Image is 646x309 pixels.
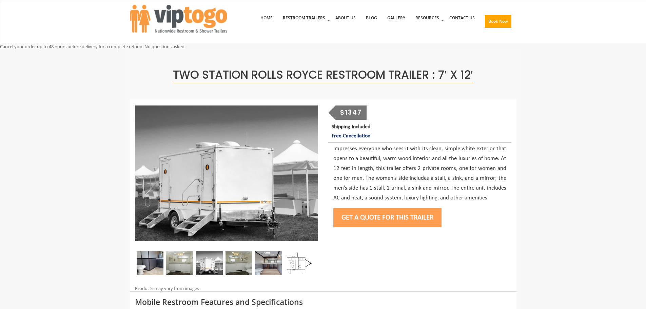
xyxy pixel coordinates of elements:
[332,133,370,139] span: Free Cancellation
[196,251,223,275] img: A mini restroom trailer with two separate stations and separate doors for males and females
[278,0,330,36] a: Restroom Trailers
[444,0,480,36] a: Contact Us
[135,298,511,306] h3: Mobile Restroom Features and Specifications
[137,251,163,275] img: A close view of inside of a station with a stall, mirror and cabinets
[333,144,506,203] p: Impresses everyone who sees it with its clean, simple white exterior that opens to a beautiful, w...
[330,0,361,36] a: About Us
[333,208,442,227] button: Get a Quote for this Trailer
[255,0,278,36] a: Home
[480,0,516,42] a: Book Now
[361,0,382,36] a: Blog
[255,251,282,275] img: A close view of inside of a station with a stall, mirror and cabinets
[335,105,367,120] div: $1347
[166,251,193,275] img: Gel 2 station 02
[135,105,318,241] img: Side view of two station restroom trailer with separate doors for males and females
[382,0,410,36] a: Gallery
[332,122,511,141] p: Shipping Included
[333,214,442,221] a: Get a Quote for this Trailer
[485,15,511,28] button: Book Now
[135,285,318,292] div: Products may vary from images
[285,251,312,275] img: Floor Plan of 2 station restroom with sink and toilet
[130,5,227,33] img: VIPTOGO
[173,67,473,83] span: Two Station Rolls Royce Restroom Trailer : 7′ x 12′
[226,251,252,275] img: Gel 2 station 03
[410,0,444,36] a: Resources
